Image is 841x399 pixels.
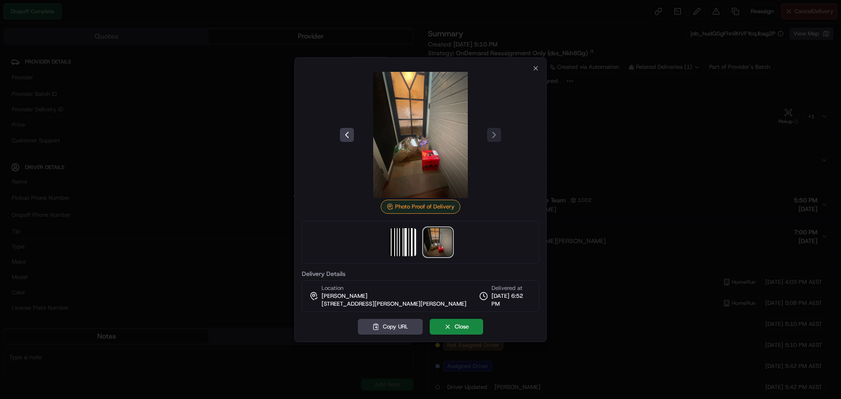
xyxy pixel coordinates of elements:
[430,319,483,335] button: Close
[491,284,532,292] span: Delivered at
[322,300,466,308] span: [STREET_ADDRESS][PERSON_NAME][PERSON_NAME]
[322,292,367,300] span: [PERSON_NAME]
[381,200,460,214] div: Photo Proof of Delivery
[322,284,343,292] span: Location
[357,72,484,198] img: photo_proof_of_delivery image
[302,271,539,277] label: Delivery Details
[389,228,417,256] img: barcode_scan_on_pickup image
[424,228,452,256] img: photo_proof_of_delivery image
[491,292,532,308] span: [DATE] 6:52 PM
[358,319,423,335] button: Copy URL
